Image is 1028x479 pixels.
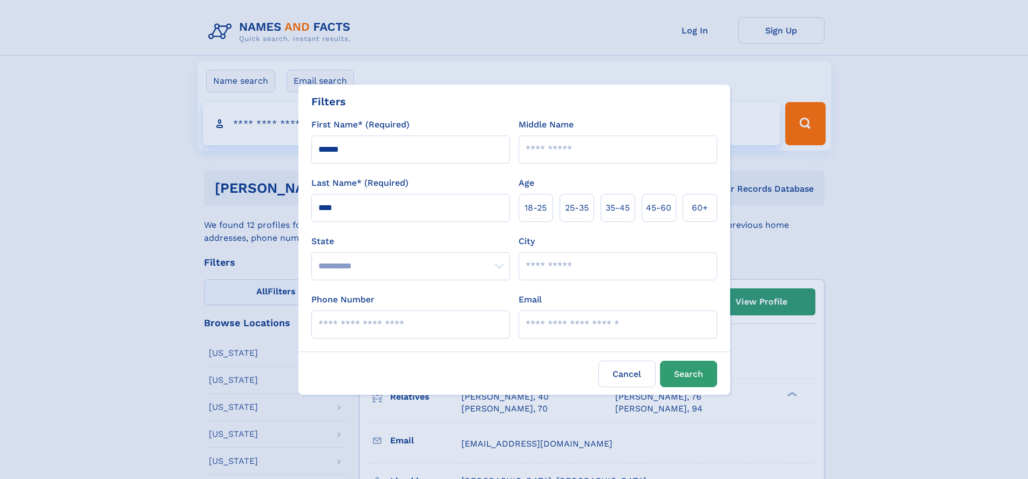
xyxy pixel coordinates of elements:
label: Phone Number [311,293,375,306]
label: State [311,235,510,248]
span: 25‑35 [565,201,589,214]
span: 18‑25 [525,201,547,214]
label: Cancel [598,361,656,387]
button: Search [660,361,717,387]
label: First Name* (Required) [311,118,410,131]
label: Middle Name [519,118,574,131]
span: 35‑45 [605,201,630,214]
div: Filters [311,93,346,110]
label: Age [519,177,534,190]
label: Email [519,293,542,306]
label: City [519,235,535,248]
label: Last Name* (Required) [311,177,409,190]
span: 60+ [692,201,708,214]
span: 45‑60 [646,201,671,214]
